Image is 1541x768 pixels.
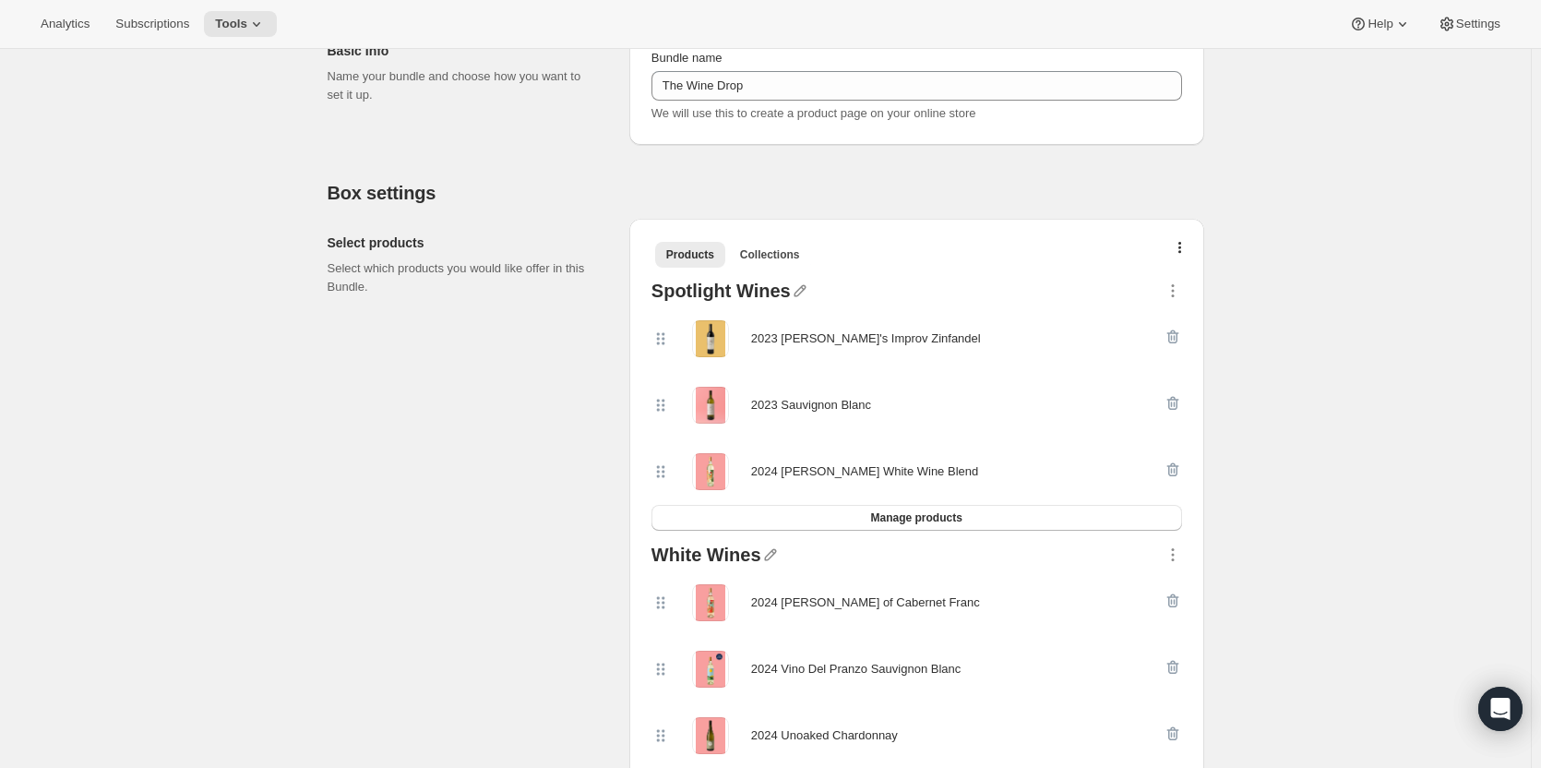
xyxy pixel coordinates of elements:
[651,71,1182,101] input: ie. Smoothie box
[1478,687,1523,731] div: Open Intercom Messenger
[651,546,761,570] div: White Wines
[1427,11,1511,37] button: Settings
[751,594,980,612] div: 2024 [PERSON_NAME] of Cabernet Franc
[651,106,976,120] span: We will use this to create a product page on your online store
[1456,17,1500,31] span: Settings
[204,11,277,37] button: Tools
[751,462,978,481] div: 2024 [PERSON_NAME] White Wine Blend
[328,42,600,60] h2: Basic Info
[30,11,101,37] button: Analytics
[328,259,600,296] p: Select which products you would like offer in this Bundle.
[215,17,247,31] span: Tools
[651,282,791,306] div: Spotlight Wines
[740,247,800,262] span: Collections
[328,182,1204,204] h2: Box settings
[666,247,714,262] span: Products
[328,67,600,104] p: Name your bundle and choose how you want to set it up.
[1338,11,1422,37] button: Help
[104,11,200,37] button: Subscriptions
[41,17,90,31] span: Analytics
[751,396,871,414] div: 2023 Sauvignon Blanc
[751,726,898,745] div: 2024 Unoaked Chardonnay
[751,660,961,678] div: 2024 Vino Del Pranzo Sauvignon Blanc
[651,505,1182,531] button: Manage products
[328,234,600,252] h2: Select products
[870,510,962,525] span: Manage products
[751,330,981,348] div: 2023 [PERSON_NAME]'s Improv Zinfandel
[115,17,189,31] span: Subscriptions
[1368,17,1392,31] span: Help
[651,51,723,65] span: Bundle name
